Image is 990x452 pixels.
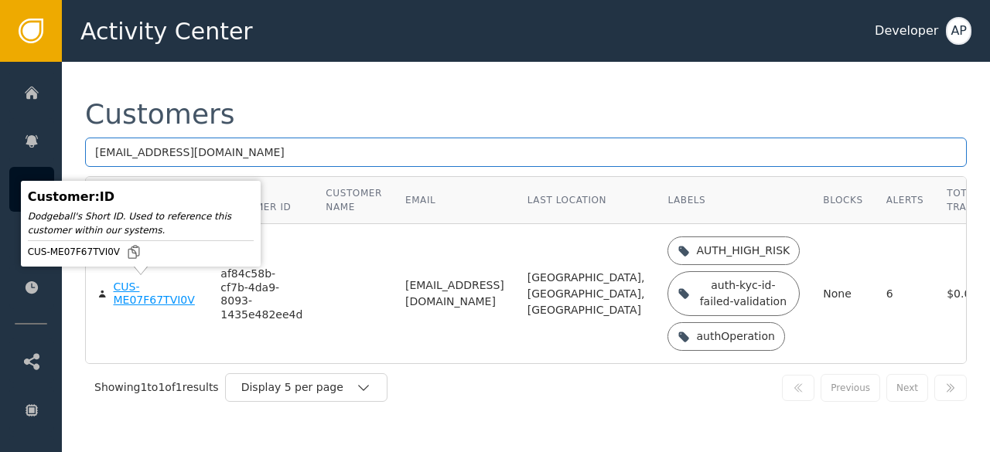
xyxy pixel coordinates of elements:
[225,373,387,402] button: Display 5 per page
[28,209,254,237] div: Dodgeball's Short ID. Used to reference this customer within our systems.
[886,193,924,207] div: Alerts
[28,244,254,260] div: CUS-ME07F67TVI0V
[696,277,790,310] div: auth-kyc-id-failed-validation
[875,224,936,363] td: 6
[823,286,862,302] div: None
[875,22,938,40] div: Developer
[114,280,198,308] div: CUS-ME07F67TVI0V
[85,100,235,128] div: Customers
[947,186,983,214] div: Total Trans.
[241,379,356,396] div: Display 5 per page
[696,243,790,259] div: AUTH_HIGH_RISK
[94,379,219,396] div: Showing 1 to 1 of 1 results
[823,193,862,207] div: Blocks
[80,14,253,49] span: Activity Center
[516,224,657,363] td: [GEOGRAPHIC_DATA], [GEOGRAPHIC_DATA], [GEOGRAPHIC_DATA]
[28,188,254,206] div: Customer : ID
[405,193,504,207] div: Email
[394,224,516,363] td: [EMAIL_ADDRESS][DOMAIN_NAME]
[696,328,775,345] div: authOperation
[946,17,971,45] button: AP
[527,193,645,207] div: Last Location
[85,138,967,167] input: Search by name, email, or ID
[326,186,382,214] div: Customer Name
[220,186,302,214] div: Your Customer ID
[220,267,302,321] div: af84c58b-cf7b-4da9-8093-1435e482ee4d
[667,193,800,207] div: Labels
